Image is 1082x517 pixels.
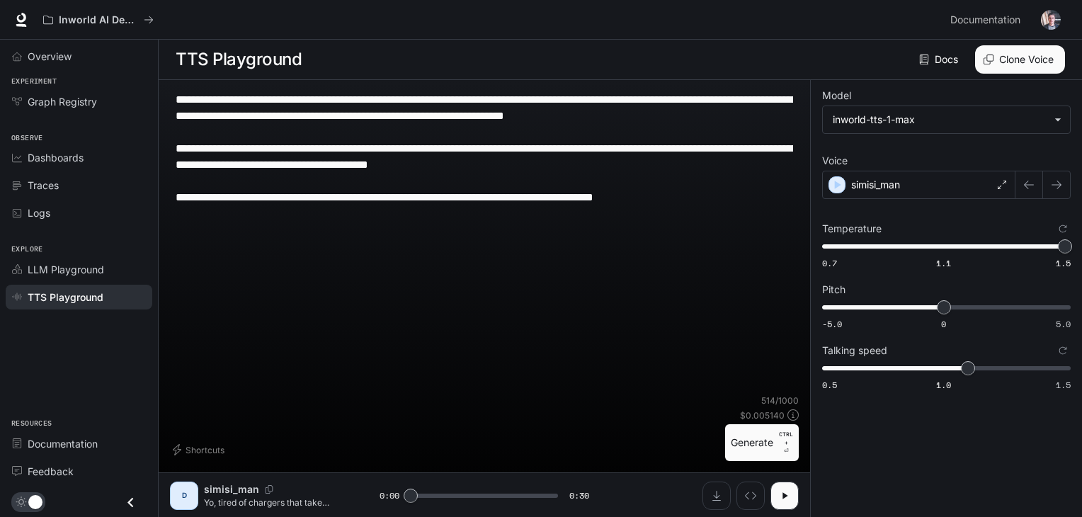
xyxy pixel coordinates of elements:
[822,285,845,295] p: Pitch
[6,257,152,282] a: LLM Playground
[380,489,399,503] span: 0:00
[28,290,103,305] span: TTS Playground
[204,482,259,496] p: simisi_man
[822,257,837,269] span: 0.7
[725,424,799,461] button: GenerateCTRL +⏎
[1056,318,1071,330] span: 5.0
[822,318,842,330] span: -5.0
[779,430,793,447] p: CTRL +
[1055,221,1071,237] button: Reset to default
[115,488,147,517] button: Close drawer
[28,150,84,165] span: Dashboards
[822,91,851,101] p: Model
[936,257,951,269] span: 1.1
[779,430,793,455] p: ⏎
[6,431,152,456] a: Documentation
[176,45,302,74] h1: TTS Playground
[28,262,104,277] span: LLM Playground
[975,45,1065,74] button: Clone Voice
[822,224,882,234] p: Temperature
[28,464,74,479] span: Feedback
[6,145,152,170] a: Dashboards
[822,379,837,391] span: 0.5
[28,436,98,451] span: Documentation
[761,394,799,407] p: 514 / 1000
[6,173,152,198] a: Traces
[28,94,97,109] span: Graph Registry
[6,459,152,484] a: Feedback
[173,484,195,507] div: D
[702,482,731,510] button: Download audio
[259,485,279,494] button: Copy Voice ID
[6,200,152,225] a: Logs
[1055,343,1071,358] button: Reset to default
[941,318,946,330] span: 0
[851,178,900,192] p: simisi_man
[736,482,765,510] button: Inspect
[823,106,1070,133] div: inworld-tts-1-max
[822,346,887,356] p: Talking speed
[28,178,59,193] span: Traces
[1056,257,1071,269] span: 1.5
[740,409,785,421] p: $ 0.005140
[28,49,72,64] span: Overview
[6,44,152,69] a: Overview
[822,156,848,166] p: Voice
[569,489,589,503] span: 0:30
[28,205,50,220] span: Logs
[950,11,1020,29] span: Documentation
[1041,10,1061,30] img: User avatar
[833,113,1047,127] div: inworld-tts-1-max
[6,285,152,309] a: TTS Playground
[170,438,230,461] button: Shortcuts
[59,14,138,26] p: Inworld AI Demos
[37,6,160,34] button: All workspaces
[1056,379,1071,391] span: 1.5
[916,45,964,74] a: Docs
[28,494,42,509] span: Dark mode toggle
[936,379,951,391] span: 1.0
[1037,6,1065,34] button: User avatar
[945,6,1031,34] a: Documentation
[6,89,152,114] a: Graph Registry
[204,496,346,509] p: Yo, tired of chargers that take *forever*? Check this—120W beast, fr. Phone dead? 0-100 in *thirt...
